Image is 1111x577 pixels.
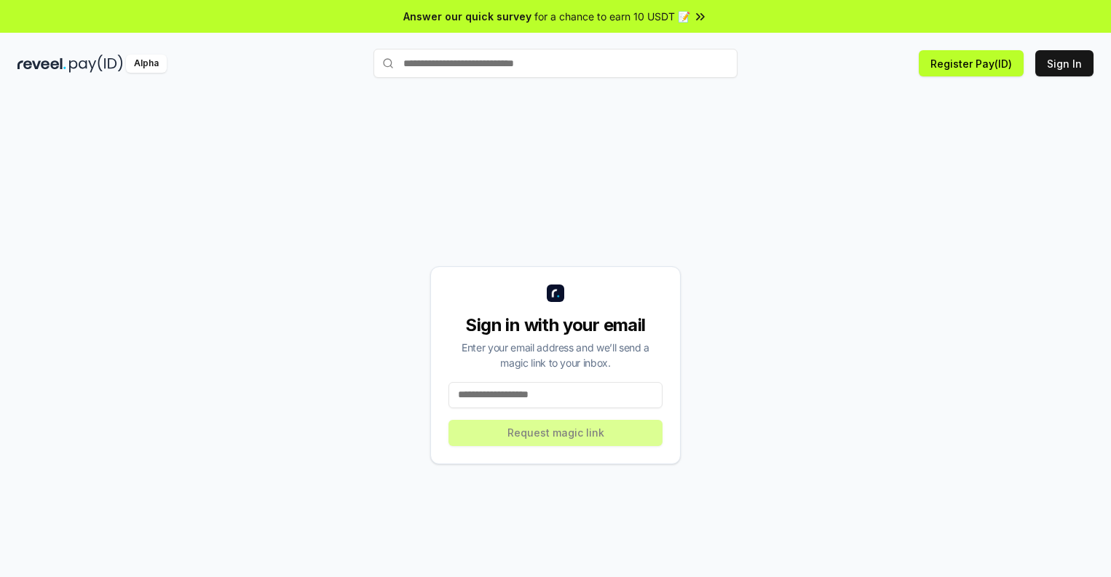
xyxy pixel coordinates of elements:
span: for a chance to earn 10 USDT 📝 [534,9,690,24]
img: logo_small [547,284,564,302]
div: Alpha [126,55,167,73]
span: Answer our quick survey [403,9,531,24]
img: reveel_dark [17,55,66,73]
div: Enter your email address and we’ll send a magic link to your inbox. [448,340,663,370]
div: Sign in with your email [448,314,663,337]
button: Register Pay(ID) [919,50,1024,76]
button: Sign In [1035,50,1094,76]
img: pay_id [69,55,123,73]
